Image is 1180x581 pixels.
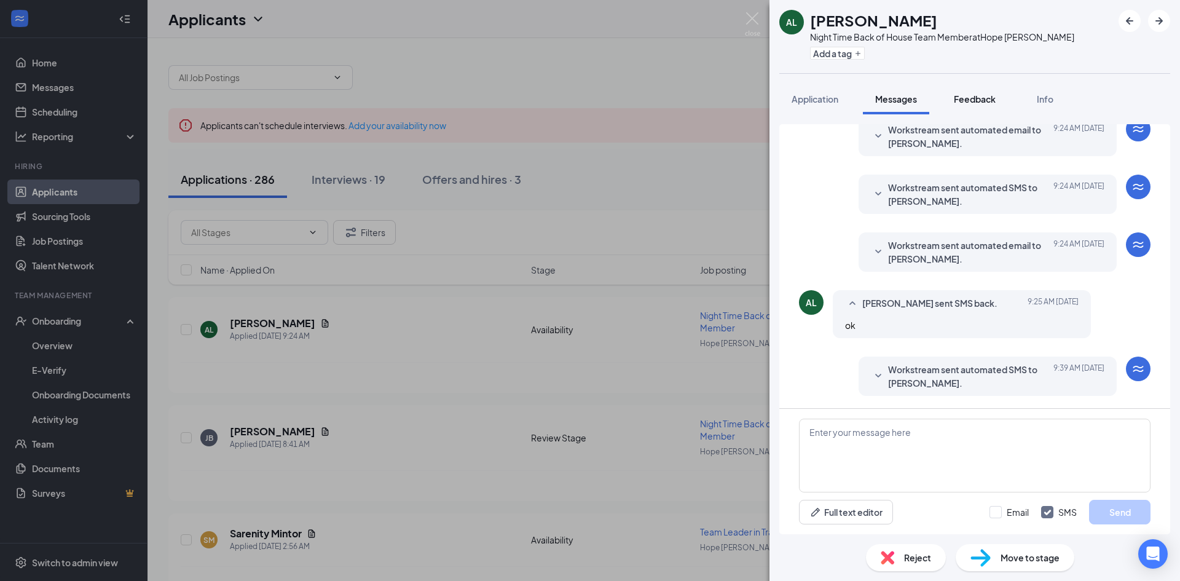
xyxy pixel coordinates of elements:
[799,500,893,524] button: Full text editorPen
[1131,237,1146,252] svg: WorkstreamLogo
[888,123,1049,150] span: Workstream sent automated email to [PERSON_NAME].
[862,296,997,311] span: [PERSON_NAME] sent SMS back.
[871,369,886,384] svg: SmallChevronDown
[1152,14,1166,28] svg: ArrowRight
[1028,296,1079,311] span: [DATE] 9:25 AM
[1131,180,1146,194] svg: WorkstreamLogo
[1037,93,1053,105] span: Info
[810,47,865,60] button: PlusAdd a tag
[1131,362,1146,376] svg: WorkstreamLogo
[904,551,931,564] span: Reject
[871,187,886,202] svg: SmallChevronDown
[1131,122,1146,136] svg: WorkstreamLogo
[845,320,855,331] span: ok
[1138,539,1168,569] div: Open Intercom Messenger
[809,506,822,518] svg: Pen
[1053,181,1104,208] span: [DATE] 9:24 AM
[1053,123,1104,150] span: [DATE] 9:24 AM
[888,363,1049,390] span: Workstream sent automated SMS to [PERSON_NAME].
[854,50,862,57] svg: Plus
[888,239,1049,266] span: Workstream sent automated email to [PERSON_NAME].
[1119,10,1141,32] button: ArrowLeftNew
[954,93,996,105] span: Feedback
[871,245,886,259] svg: SmallChevronDown
[845,296,860,311] svg: SmallChevronUp
[1001,551,1060,564] span: Move to stage
[1089,500,1150,524] button: Send
[871,129,886,144] svg: SmallChevronDown
[786,16,797,28] div: AL
[1122,14,1137,28] svg: ArrowLeftNew
[810,10,937,31] h1: [PERSON_NAME]
[810,31,1074,43] div: Night Time Back of House Team Member at Hope [PERSON_NAME]
[875,93,917,105] span: Messages
[1053,363,1104,390] span: [DATE] 9:39 AM
[806,296,817,309] div: AL
[792,93,838,105] span: Application
[1148,10,1170,32] button: ArrowRight
[1053,239,1104,266] span: [DATE] 9:24 AM
[888,181,1049,208] span: Workstream sent automated SMS to [PERSON_NAME].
